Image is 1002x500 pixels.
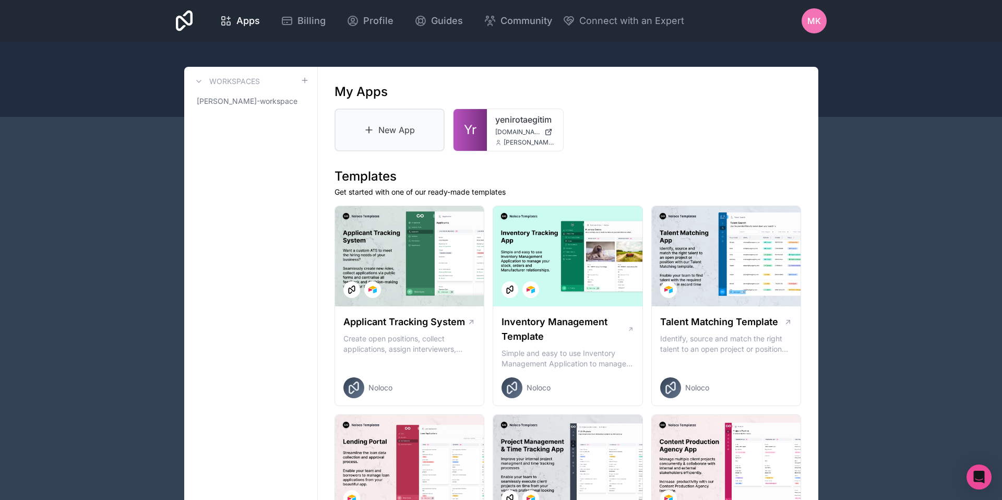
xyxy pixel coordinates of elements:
[464,122,476,138] span: Yr
[527,383,551,393] span: Noloco
[563,14,684,28] button: Connect with an Expert
[368,285,377,294] img: Airtable Logo
[343,315,465,329] h1: Applicant Tracking System
[454,109,487,151] a: Yr
[579,14,684,28] span: Connect with an Expert
[807,15,821,27] span: MK
[338,9,402,32] a: Profile
[504,138,555,147] span: [PERSON_NAME][EMAIL_ADDRESS][DOMAIN_NAME]
[495,128,555,136] a: [DOMAIN_NAME]
[193,75,260,88] a: Workspaces
[967,465,992,490] div: Open Intercom Messenger
[209,76,260,87] h3: Workspaces
[335,84,388,100] h1: My Apps
[197,96,297,106] span: [PERSON_NAME]-workspace
[660,315,778,329] h1: Talent Matching Template
[500,14,552,28] span: Community
[343,334,476,354] p: Create open positions, collect applications, assign interviewers, centralise candidate feedback a...
[368,383,392,393] span: Noloco
[495,113,555,126] a: yenirotaegitim
[527,285,535,294] img: Airtable Logo
[193,92,309,111] a: [PERSON_NAME]-workspace
[335,187,802,197] p: Get started with one of our ready-made templates
[236,14,260,28] span: Apps
[406,9,471,32] a: Guides
[502,315,627,344] h1: Inventory Management Template
[431,14,463,28] span: Guides
[495,128,540,136] span: [DOMAIN_NAME]
[363,14,393,28] span: Profile
[664,285,673,294] img: Airtable Logo
[685,383,709,393] span: Noloco
[297,14,326,28] span: Billing
[211,9,268,32] a: Apps
[272,9,334,32] a: Billing
[475,9,560,32] a: Community
[502,348,634,369] p: Simple and easy to use Inventory Management Application to manage your stock, orders and Manufact...
[335,168,802,185] h1: Templates
[335,109,445,151] a: New App
[660,334,793,354] p: Identify, source and match the right talent to an open project or position with our Talent Matchi...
